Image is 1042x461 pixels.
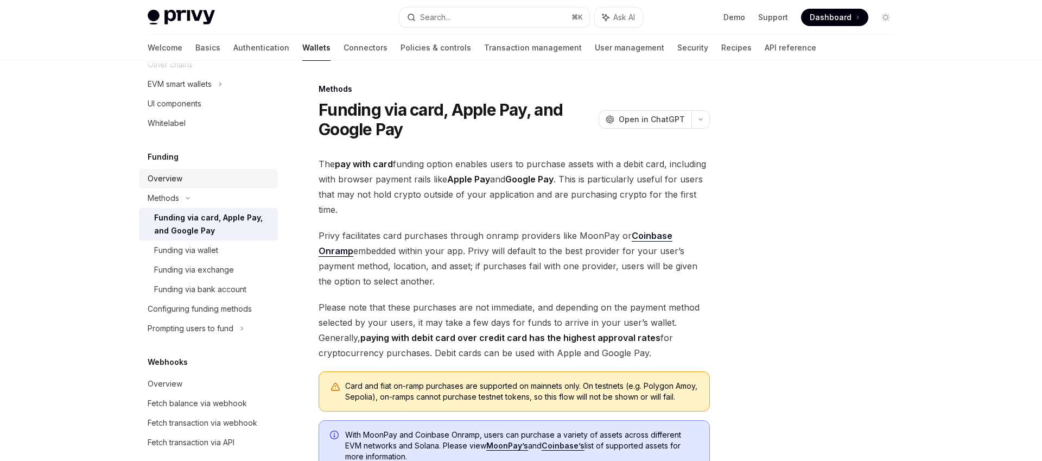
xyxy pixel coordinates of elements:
[148,150,179,163] h5: Funding
[486,441,528,451] a: MoonPay’s
[148,356,188,369] h5: Webhooks
[613,12,635,23] span: Ask AI
[148,172,182,185] div: Overview
[505,174,554,185] strong: Google Pay
[148,78,212,91] div: EVM smart wallets
[154,283,246,296] div: Funding via bank account
[148,97,201,110] div: UI components
[148,416,257,430] div: Fetch transaction via webhook
[139,241,278,260] a: Funding via wallet
[721,35,752,61] a: Recipes
[139,260,278,280] a: Funding via exchange
[758,12,788,23] a: Support
[571,13,583,22] span: ⌘ K
[139,394,278,413] a: Fetch balance via webhook
[810,12,852,23] span: Dashboard
[139,94,278,113] a: UI components
[148,35,182,61] a: Welcome
[148,397,247,410] div: Fetch balance via webhook
[139,413,278,433] a: Fetch transaction via webhook
[401,35,471,61] a: Policies & controls
[148,436,234,449] div: Fetch transaction via API
[302,35,331,61] a: Wallets
[447,174,490,185] strong: Apple Pay
[154,263,234,276] div: Funding via exchange
[360,332,660,343] strong: paying with debit card over credit card has the highest approval rates
[148,192,179,205] div: Methods
[195,35,220,61] a: Basics
[139,113,278,133] a: Whitelabel
[233,35,289,61] a: Authentication
[319,300,710,361] span: Please note that these purchases are not immediate, and depending on the payment method selected ...
[765,35,816,61] a: API reference
[344,35,387,61] a: Connectors
[139,208,278,241] a: Funding via card, Apple Pay, and Google Pay
[599,110,691,129] button: Open in ChatGPT
[154,211,271,237] div: Funding via card, Apple Pay, and Google Pay
[595,35,664,61] a: User management
[619,114,685,125] span: Open in ChatGPT
[148,117,186,130] div: Whitelabel
[335,159,393,169] strong: pay with card
[330,382,341,393] svg: Warning
[139,374,278,394] a: Overview
[345,381,698,402] div: Card and fiat on-ramp purchases are supported on mainnets only. On testnets (e.g. Polygon Amoy, S...
[139,280,278,299] a: Funding via bank account
[319,84,710,94] div: Methods
[595,8,643,27] button: Ask AI
[319,100,594,139] h1: Funding via card, Apple Pay, and Google Pay
[319,156,710,217] span: The funding option enables users to purchase assets with a debit card, including with browser pay...
[484,35,582,61] a: Transaction management
[139,433,278,452] a: Fetch transaction via API
[801,9,868,26] a: Dashboard
[542,441,584,451] a: Coinbase’s
[148,322,233,335] div: Prompting users to fund
[677,35,708,61] a: Security
[148,10,215,25] img: light logo
[148,302,252,315] div: Configuring funding methods
[148,377,182,390] div: Overview
[420,11,450,24] div: Search...
[139,169,278,188] a: Overview
[154,244,218,257] div: Funding via wallet
[723,12,745,23] a: Demo
[319,228,710,289] span: Privy facilitates card purchases through onramp providers like MoonPay or embedded within your ap...
[139,299,278,319] a: Configuring funding methods
[330,431,341,441] svg: Info
[877,9,894,26] button: Toggle dark mode
[399,8,589,27] button: Search...⌘K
